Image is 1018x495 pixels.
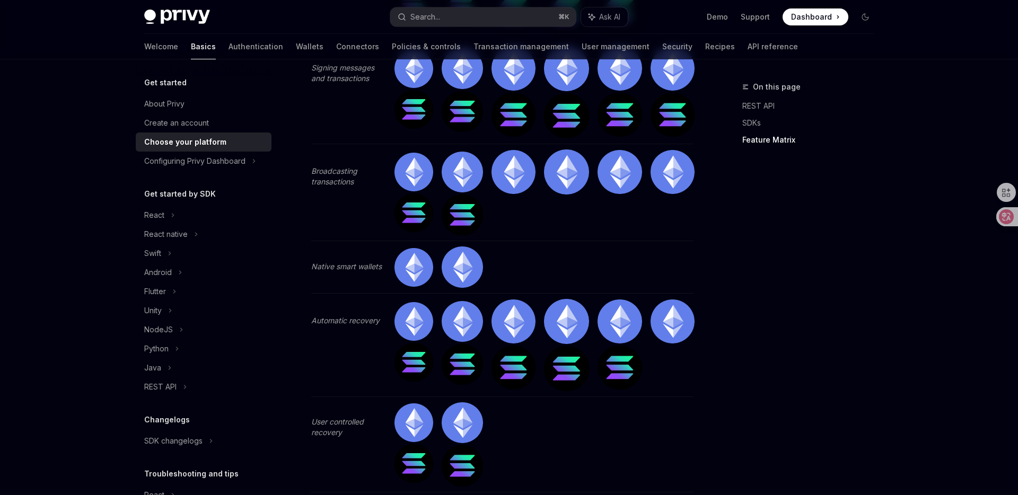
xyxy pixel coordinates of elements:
[144,304,162,317] div: Unity
[442,402,482,443] img: ethereum.png
[144,209,164,222] div: React
[748,34,798,59] a: API reference
[394,444,433,483] img: solana.png
[705,34,735,59] a: Recipes
[394,90,433,129] img: solana.png
[651,46,695,90] img: ethereum.png
[651,150,695,194] img: ethereum.png
[582,34,650,59] a: User management
[492,150,536,194] img: ethereum.png
[144,342,169,355] div: Python
[473,34,569,59] a: Transaction management
[144,117,209,129] div: Create an account
[394,248,433,287] img: ethereum.png
[390,7,576,26] button: Search...⌘K
[783,8,848,25] a: Dashboard
[296,34,323,59] a: Wallets
[442,152,482,192] img: ethereum.png
[651,93,695,137] img: solana.png
[742,98,882,114] a: REST API
[742,131,882,148] a: Feature Matrix
[144,467,239,480] h5: Troubleshooting and tips
[492,299,536,343] img: ethereum.png
[394,153,433,191] img: ethereum.png
[707,12,728,22] a: Demo
[662,34,692,59] a: Security
[598,46,642,90] img: ethereum.png
[598,346,642,390] img: solana.png
[742,114,882,131] a: SDKs
[598,150,642,194] img: ethereum.png
[442,301,482,342] img: ethereum.png
[144,10,210,24] img: dark logo
[598,299,642,343] img: ethereum.png
[136,113,271,132] a: Create an account
[544,299,589,344] img: ethereum.png
[311,63,374,83] em: Signing messages and transactions
[442,91,482,132] img: solana.png
[311,316,380,325] em: Automatic recovery
[442,195,482,235] img: solana.png
[741,12,770,22] a: Support
[144,76,187,89] h5: Get started
[144,266,172,279] div: Android
[394,49,433,88] img: ethereum.png
[144,285,166,298] div: Flutter
[442,48,482,89] img: ethereum.png
[410,11,440,23] div: Search...
[394,193,433,232] img: solana.png
[791,12,832,22] span: Dashboard
[144,34,178,59] a: Welcome
[581,7,628,26] button: Ask AI
[136,94,271,113] a: About Privy
[136,132,271,152] a: Choose your platform
[144,155,245,167] div: Configuring Privy Dashboard
[191,34,216,59] a: Basics
[544,149,589,195] img: ethereum.png
[144,323,173,336] div: NodeJS
[492,93,536,137] img: solana.png
[144,435,203,447] div: SDK changelogs
[651,299,695,343] img: ethereum.png
[144,381,177,393] div: REST API
[598,93,642,137] img: solana.png
[144,228,188,241] div: React native
[544,46,589,91] img: ethereum.png
[753,81,801,93] span: On this page
[394,343,433,382] img: solana.png
[442,344,482,385] img: solana.png
[442,246,482,287] img: ethereum.png
[144,413,190,426] h5: Changelogs
[311,417,364,437] em: User controlled recovery
[392,34,461,59] a: Policies & controls
[229,34,283,59] a: Authentication
[492,46,536,90] img: ethereum.png
[394,403,433,442] img: ethereum.png
[144,98,185,110] div: About Privy
[558,13,569,21] span: ⌘ K
[442,445,482,486] img: solana.png
[857,8,874,25] button: Toggle dark mode
[336,34,379,59] a: Connectors
[144,188,216,200] h5: Get started by SDK
[144,247,161,260] div: Swift
[394,302,433,341] img: ethereum.png
[544,93,589,138] img: solana.png
[144,136,226,148] div: Choose your platform
[492,346,536,390] img: solana.png
[311,166,357,186] em: Broadcasting transactions
[544,346,589,391] img: solana.png
[144,361,161,374] div: Java
[311,262,382,271] em: Native smart wallets
[599,12,620,22] span: Ask AI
